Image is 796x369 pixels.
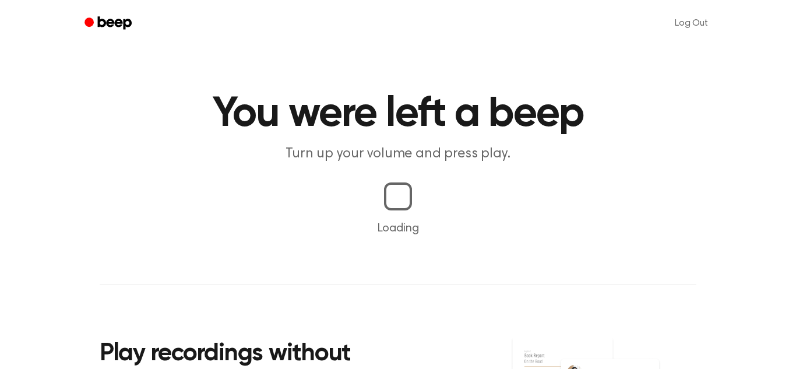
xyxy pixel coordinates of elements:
h1: You were left a beep [100,93,696,135]
a: Log Out [663,9,720,37]
p: Loading [14,220,782,237]
a: Beep [76,12,142,35]
p: Turn up your volume and press play. [174,145,622,164]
